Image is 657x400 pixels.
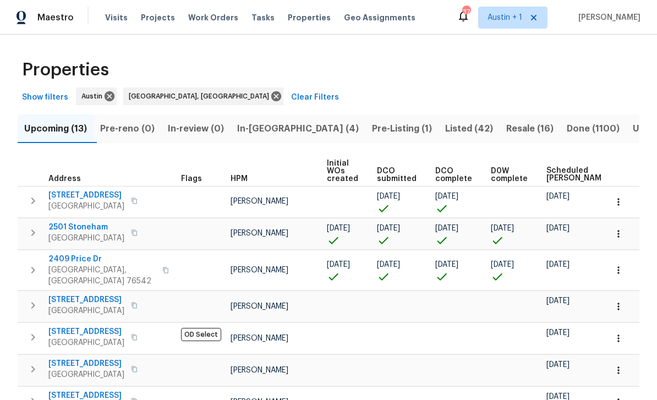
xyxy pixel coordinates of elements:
[287,87,343,108] button: Clear Filters
[546,193,570,200] span: [DATE]
[231,229,288,237] span: [PERSON_NAME]
[231,266,288,274] span: [PERSON_NAME]
[188,12,238,23] span: Work Orders
[237,121,359,136] span: In-[GEOGRAPHIC_DATA] (4)
[491,167,528,183] span: D0W complete
[48,201,124,212] span: [GEOGRAPHIC_DATA]
[327,224,350,232] span: [DATE]
[48,254,156,265] span: 2409 Price Dr
[574,12,640,23] span: [PERSON_NAME]
[344,12,415,23] span: Geo Assignments
[48,222,124,233] span: 2501 Stoneham
[546,361,570,369] span: [DATE]
[377,261,400,269] span: [DATE]
[181,175,202,183] span: Flags
[377,224,400,232] span: [DATE]
[546,297,570,305] span: [DATE]
[435,261,458,269] span: [DATE]
[100,121,155,136] span: Pre-reno (0)
[491,224,514,232] span: [DATE]
[48,326,124,337] span: [STREET_ADDRESS]
[546,224,570,232] span: [DATE]
[48,358,124,369] span: [STREET_ADDRESS]
[129,91,273,102] span: [GEOGRAPHIC_DATA], [GEOGRAPHIC_DATA]
[506,121,554,136] span: Resale (16)
[546,329,570,337] span: [DATE]
[231,175,248,183] span: HPM
[462,7,470,18] div: 37
[48,369,124,380] span: [GEOGRAPHIC_DATA]
[76,87,117,105] div: Austin
[48,190,124,201] span: [STREET_ADDRESS]
[168,121,224,136] span: In-review (0)
[488,12,522,23] span: Austin + 1
[48,294,124,305] span: [STREET_ADDRESS]
[377,193,400,200] span: [DATE]
[445,121,493,136] span: Listed (42)
[18,87,73,108] button: Show filters
[48,175,81,183] span: Address
[567,121,620,136] span: Done (1100)
[435,193,458,200] span: [DATE]
[435,167,472,183] span: DCO complete
[48,265,156,287] span: [GEOGRAPHIC_DATA], [GEOGRAPHIC_DATA] 76542
[24,121,87,136] span: Upcoming (13)
[48,233,124,244] span: [GEOGRAPHIC_DATA]
[181,328,221,341] span: OD Select
[288,12,331,23] span: Properties
[251,14,275,21] span: Tasks
[291,91,339,105] span: Clear Filters
[435,224,458,232] span: [DATE]
[48,337,124,348] span: [GEOGRAPHIC_DATA]
[327,261,350,269] span: [DATE]
[491,261,514,269] span: [DATE]
[81,91,107,102] span: Austin
[48,305,124,316] span: [GEOGRAPHIC_DATA]
[22,91,68,105] span: Show filters
[231,366,288,374] span: [PERSON_NAME]
[327,160,358,183] span: Initial WOs created
[377,167,417,183] span: DCO submitted
[22,64,109,75] span: Properties
[141,12,175,23] span: Projects
[231,303,288,310] span: [PERSON_NAME]
[372,121,432,136] span: Pre-Listing (1)
[105,12,128,23] span: Visits
[546,261,570,269] span: [DATE]
[546,167,609,182] span: Scheduled [PERSON_NAME]
[231,335,288,342] span: [PERSON_NAME]
[123,87,283,105] div: [GEOGRAPHIC_DATA], [GEOGRAPHIC_DATA]
[231,198,288,205] span: [PERSON_NAME]
[37,12,74,23] span: Maestro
